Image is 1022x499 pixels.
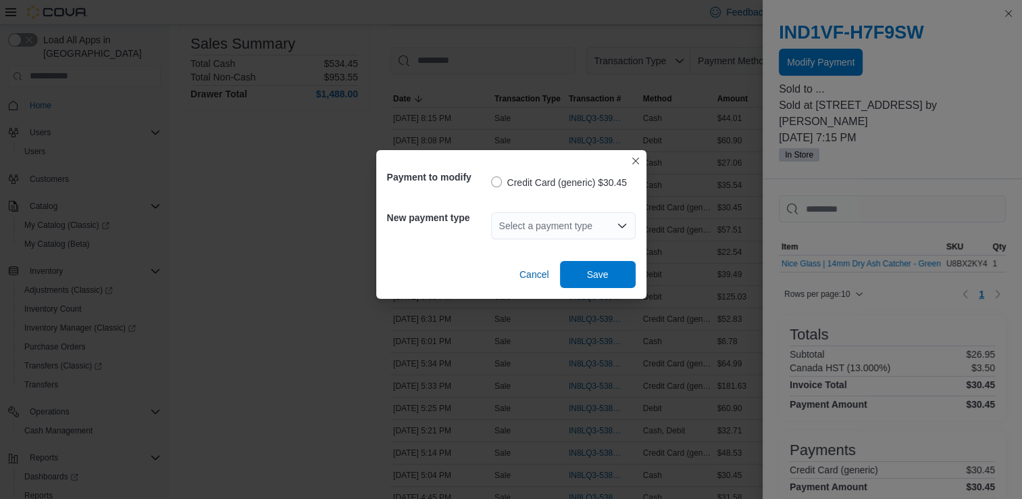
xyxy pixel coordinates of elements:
[628,153,644,169] button: Closes this modal window
[387,204,488,231] h5: New payment type
[491,174,627,191] label: Credit Card (generic) $30.45
[617,220,628,231] button: Open list of options
[514,261,555,288] button: Cancel
[387,164,488,191] h5: Payment to modify
[587,268,609,281] span: Save
[499,218,501,234] input: Accessible screen reader label
[560,261,636,288] button: Save
[519,268,549,281] span: Cancel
